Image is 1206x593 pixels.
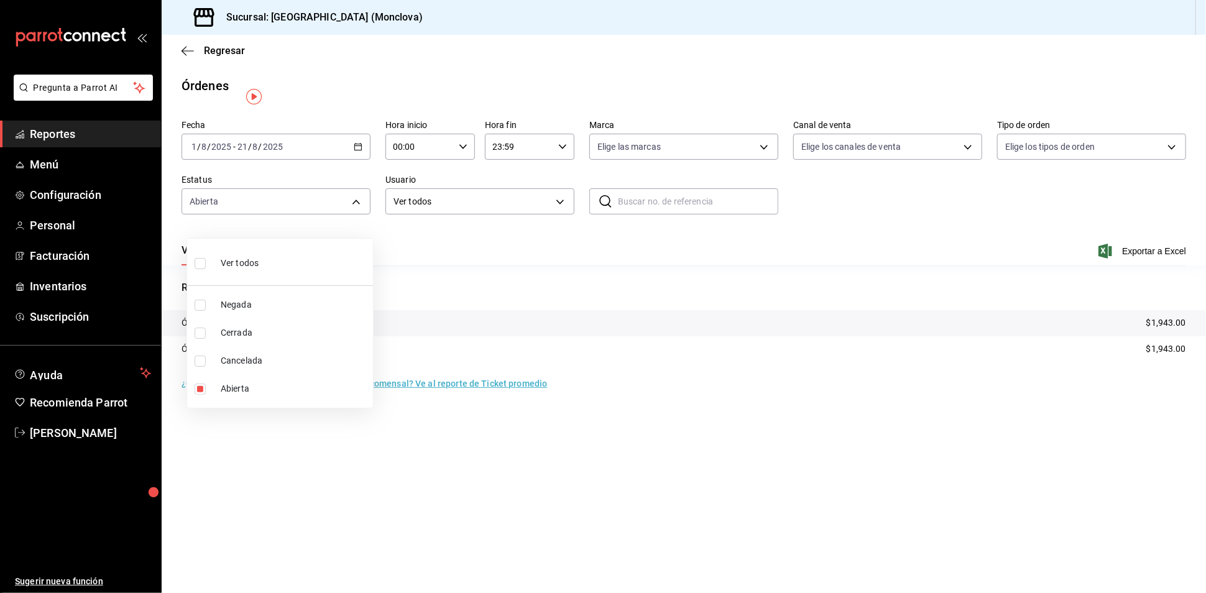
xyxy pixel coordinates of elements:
span: Negada [221,298,368,311]
span: Abierta [221,382,368,395]
span: Ver todos [221,257,259,270]
span: Cancelada [221,354,368,367]
img: Tooltip marker [246,89,262,104]
span: Cerrada [221,326,368,339]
